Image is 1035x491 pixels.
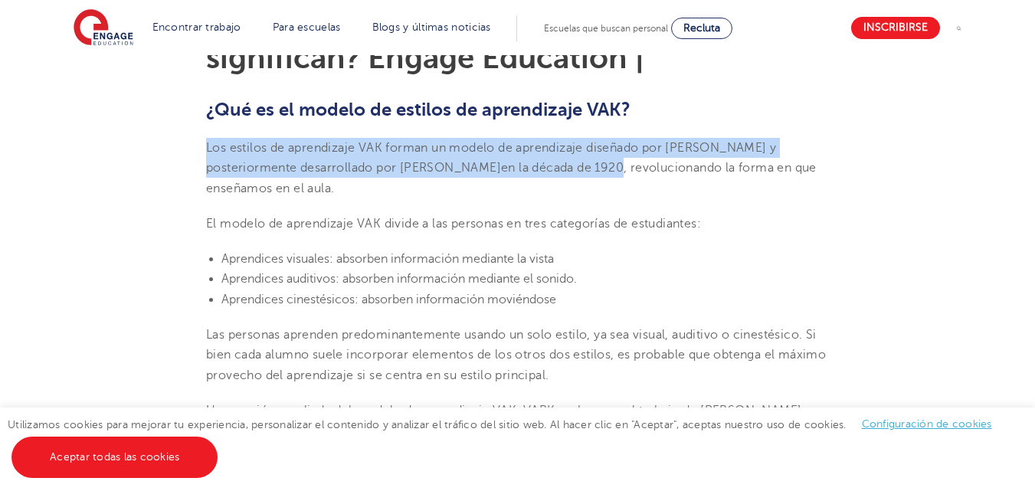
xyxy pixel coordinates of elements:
[863,22,928,34] font: Inscribirse
[206,404,812,437] font: Una versión ampliada del modelo de aprendizaje VAK, VARK, se basa en el trabajo de [PERSON_NAME] ...
[152,21,241,33] a: Encontrar trabajo
[683,22,720,34] font: Recluta
[671,18,732,39] a: Recluta
[221,293,556,306] font: Aprendices cinestésicos: absorben información moviéndose
[8,419,847,430] font: Utilizamos cookies para mejorar tu experiencia, personalizar el contenido y analizar el tráfico d...
[372,21,491,33] a: Blogs y últimas noticias
[74,9,133,47] img: Educación comprometida
[331,182,334,195] font: .
[206,161,817,195] font: en la década de 1920, revolucionando la forma en que enseñamos en el aula
[221,272,577,286] font: Aprendices auditivos: absorben información mediante el sonido.
[862,418,992,430] a: Configuración de cookies
[221,252,554,266] font: Aprendices visuales: absorben información mediante la vista
[206,217,701,231] font: El modelo de aprendizaje VAK divide a las personas en tres categorías de estudiantes:
[50,451,179,463] font: Aceptar todas las cookies
[851,17,940,39] a: Inscribirse
[206,328,826,382] font: Las personas aprenden predominantemente usando un solo estilo, ya sea visual, auditivo o cinestés...
[206,141,776,175] font: Los estilos de aprendizaje VAK forman un modelo de aprendizaje diseñado por [PERSON_NAME] y poste...
[11,437,218,478] a: Aceptar todas las cookies
[206,99,630,120] font: ¿Qué es el modelo de estilos de aprendizaje VAK?
[544,23,668,34] font: Escuelas que buscan personal
[273,21,341,33] a: Para escuelas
